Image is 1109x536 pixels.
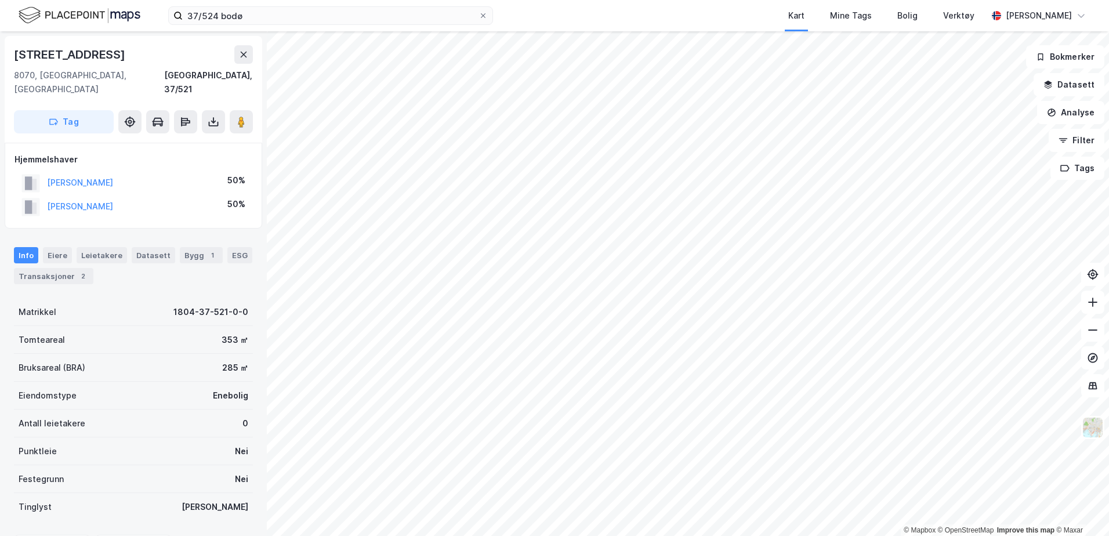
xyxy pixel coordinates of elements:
[227,173,245,187] div: 50%
[14,268,93,284] div: Transaksjoner
[1034,73,1104,96] button: Datasett
[19,5,140,26] img: logo.f888ab2527a4732fd821a326f86c7f29.svg
[19,472,64,486] div: Festegrunn
[943,9,974,23] div: Verktøy
[183,7,479,24] input: Søk på adresse, matrikkel, gårdeiere, leietakere eller personer
[897,9,918,23] div: Bolig
[222,333,248,347] div: 353 ㎡
[164,68,253,96] div: [GEOGRAPHIC_DATA], 37/521
[1051,480,1109,536] iframe: Chat Widget
[788,9,804,23] div: Kart
[997,526,1054,534] a: Improve this map
[830,9,872,23] div: Mine Tags
[19,417,85,430] div: Antall leietakere
[206,249,218,261] div: 1
[1051,480,1109,536] div: Kontrollprogram for chat
[1026,45,1104,68] button: Bokmerker
[19,444,57,458] div: Punktleie
[242,417,248,430] div: 0
[19,333,65,347] div: Tomteareal
[1037,101,1104,124] button: Analyse
[173,305,248,319] div: 1804-37-521-0-0
[77,270,89,282] div: 2
[180,247,223,263] div: Bygg
[14,110,114,133] button: Tag
[235,444,248,458] div: Nei
[132,247,175,263] div: Datasett
[14,68,164,96] div: 8070, [GEOGRAPHIC_DATA], [GEOGRAPHIC_DATA]
[1050,157,1104,180] button: Tags
[182,500,248,514] div: [PERSON_NAME]
[227,247,252,263] div: ESG
[235,472,248,486] div: Nei
[77,247,127,263] div: Leietakere
[1082,417,1104,439] img: Z
[14,45,128,64] div: [STREET_ADDRESS]
[19,389,77,403] div: Eiendomstype
[222,361,248,375] div: 285 ㎡
[938,526,994,534] a: OpenStreetMap
[14,247,38,263] div: Info
[19,305,56,319] div: Matrikkel
[904,526,936,534] a: Mapbox
[43,247,72,263] div: Eiere
[213,389,248,403] div: Enebolig
[1049,129,1104,152] button: Filter
[1006,9,1072,23] div: [PERSON_NAME]
[15,153,252,166] div: Hjemmelshaver
[19,500,52,514] div: Tinglyst
[19,361,85,375] div: Bruksareal (BRA)
[227,197,245,211] div: 50%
